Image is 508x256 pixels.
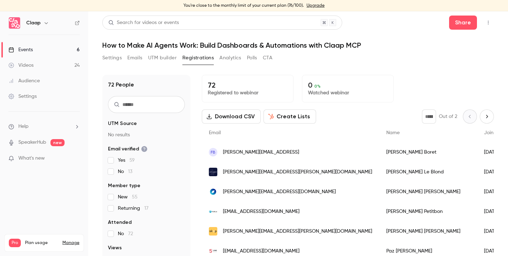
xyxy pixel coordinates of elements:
[128,169,132,174] span: 13
[132,195,138,200] span: 55
[26,19,41,26] h6: Claap
[8,46,33,53] div: Events
[308,89,388,96] p: Watched webinar
[108,219,132,226] span: Attended
[314,84,321,89] span: 0 %
[439,113,457,120] p: Out of 2
[108,182,140,189] span: Member type
[18,155,45,162] span: What's new
[108,19,179,26] div: Search for videos or events
[8,123,80,130] li: help-dropdown-opener
[263,52,272,64] button: CTA
[62,240,79,246] a: Manage
[118,168,132,175] span: No
[208,89,288,96] p: Registered to webinar
[18,139,46,146] a: SpeakerHub
[379,221,477,241] div: [PERSON_NAME] [PERSON_NAME]
[18,123,29,130] span: Help
[209,130,221,135] span: Email
[108,120,137,127] span: UTM Source
[71,155,80,162] iframe: Noticeable Trigger
[209,227,217,236] img: skop.app
[9,17,20,29] img: Claap
[144,206,149,211] span: 17
[223,149,299,156] span: [PERSON_NAME][EMAIL_ADDRESS]
[386,130,400,135] span: Name
[202,109,261,124] button: Download CSV
[8,62,34,69] div: Videos
[108,81,134,89] h1: 72 People
[25,240,58,246] span: Plan usage
[50,139,65,146] span: new
[102,52,122,64] button: Settings
[209,207,217,216] img: 4js.com
[148,52,177,64] button: UTM builder
[102,41,494,49] h1: How to Make AI Agents Work: Build Dashboards & Automations with Claap MCP
[108,145,147,153] span: Email verified
[209,187,217,196] img: realadvisor.com
[108,244,122,251] span: Views
[307,3,325,8] a: Upgrade
[308,81,388,89] p: 0
[484,130,506,135] span: Join date
[209,168,217,176] img: stirweld.com
[223,248,300,255] span: [EMAIL_ADDRESS][DOMAIN_NAME]
[379,142,477,162] div: [PERSON_NAME] Boret
[127,52,142,64] button: Emails
[223,188,336,196] span: [PERSON_NAME][EMAIL_ADDRESS][DOMAIN_NAME]
[118,194,138,201] span: New
[223,228,372,235] span: [PERSON_NAME][EMAIL_ADDRESS][PERSON_NAME][DOMAIN_NAME]
[211,149,216,155] span: FB
[118,205,149,212] span: Returning
[128,231,133,236] span: 72
[8,77,40,84] div: Audience
[223,168,372,176] span: [PERSON_NAME][EMAIL_ADDRESS][PERSON_NAME][DOMAIN_NAME]
[219,52,241,64] button: Analytics
[379,202,477,221] div: [PERSON_NAME] Petitbon
[264,109,316,124] button: Create Lists
[118,230,133,237] span: No
[209,247,217,255] img: 5thline.co
[118,157,135,164] span: Yes
[129,158,135,163] span: 59
[379,162,477,182] div: [PERSON_NAME] Le Blond
[182,52,214,64] button: Registrations
[379,182,477,202] div: [PERSON_NAME] [PERSON_NAME]
[108,131,185,138] p: No results
[8,93,37,100] div: Settings
[449,16,477,30] button: Share
[223,208,300,215] span: [EMAIL_ADDRESS][DOMAIN_NAME]
[208,81,288,89] p: 72
[247,52,257,64] button: Polls
[480,109,494,124] button: Next page
[9,239,21,247] span: Pro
